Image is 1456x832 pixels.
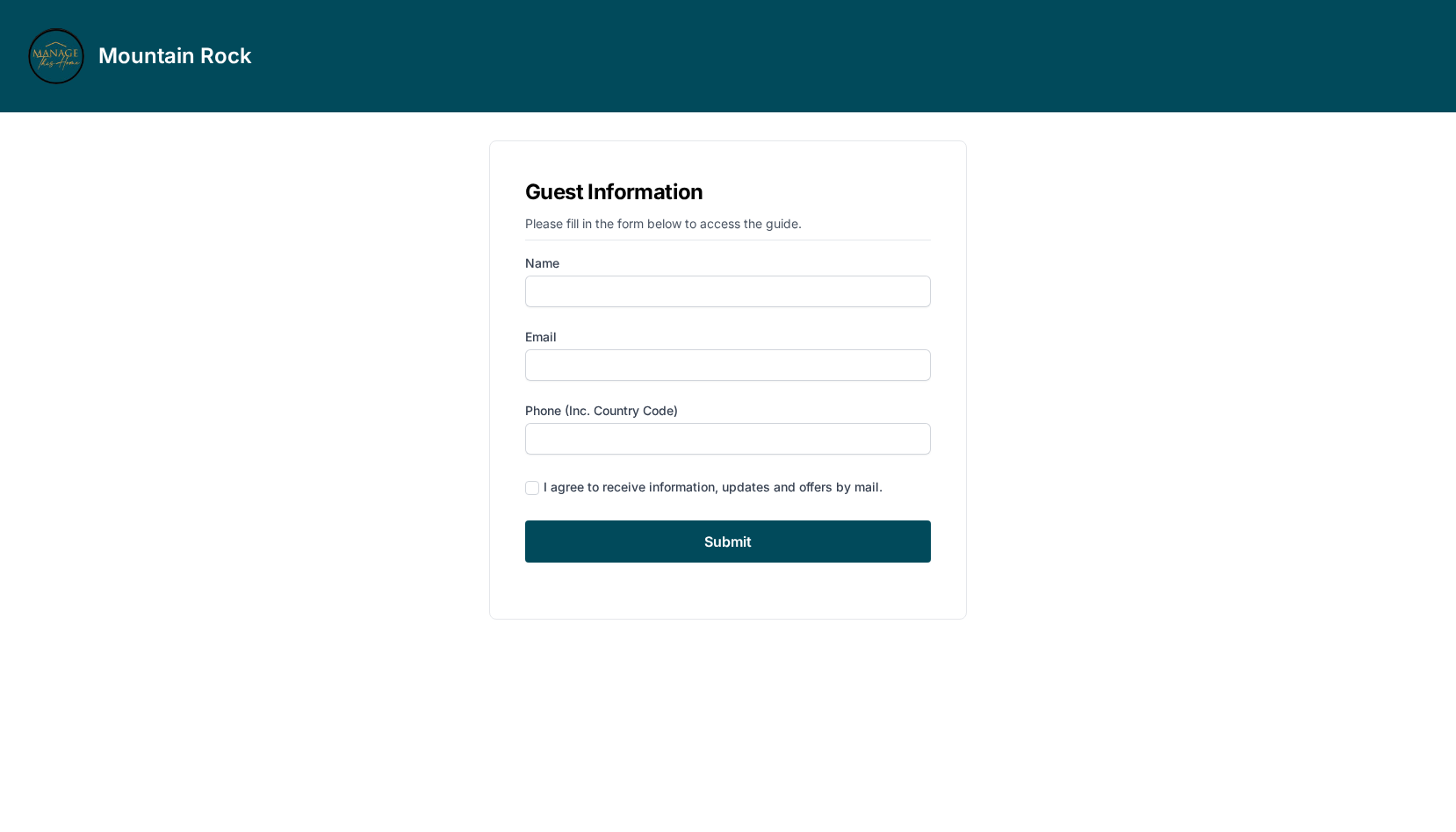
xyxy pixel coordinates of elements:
p: Please fill in the form below to access the guide. [525,215,931,240]
div: I agree to receive information, updates and offers by mail. [544,478,883,496]
img: nvw4c207e1oz78qvgix4p8saqd0a [28,28,84,84]
a: Mountain Rock [28,28,252,84]
label: Phone (inc. country code) [525,402,931,420]
label: Email [525,328,931,346]
h1: Guest Information [525,176,931,208]
h3: Mountain Rock [98,42,252,70]
label: Name [525,255,931,272]
input: Submit [525,520,931,563]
